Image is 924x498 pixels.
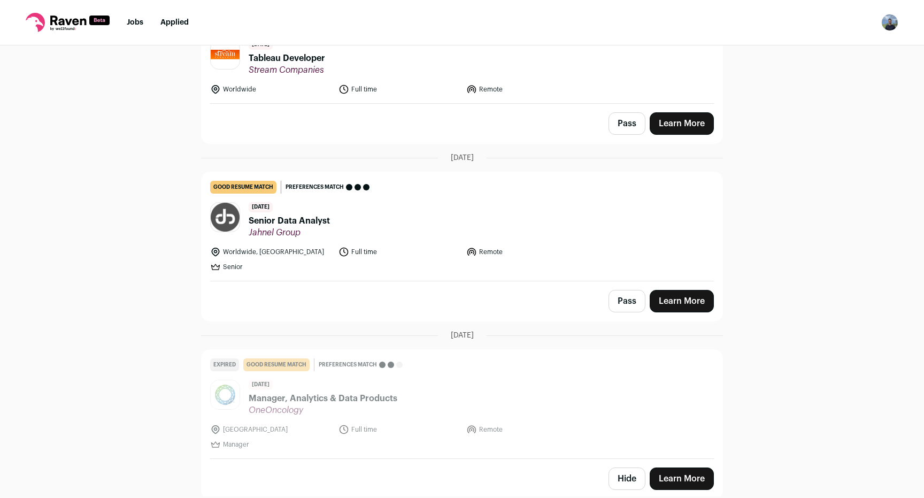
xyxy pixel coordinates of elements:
[451,330,474,341] span: [DATE]
[210,247,332,257] li: Worldwide, [GEOGRAPHIC_DATA]
[609,468,645,490] button: Hide
[211,380,240,409] img: c7953b9eaf8969483c6507fb503628d2b5ef81c90b2d2f1d465a699baf8b4de7
[249,65,325,75] span: Stream Companies
[451,152,474,163] span: [DATE]
[202,10,722,103] a: good resume match Preferences match [DATE] Tableau Developer Stream Companies Worldwide Full time...
[127,19,143,26] a: Jobs
[650,290,714,312] a: Learn More
[210,181,276,194] div: good resume match
[466,84,588,95] li: Remote
[160,19,189,26] a: Applied
[466,247,588,257] li: Remote
[609,290,645,312] button: Pass
[210,439,332,450] li: Manager
[881,14,898,31] img: 14342033-medium_jpg
[210,358,239,371] div: Expired
[881,14,898,31] button: Open dropdown
[650,112,714,135] a: Learn More
[249,214,330,227] span: Senior Data Analyst
[338,84,460,95] li: Full time
[210,262,332,272] li: Senior
[249,202,273,212] span: [DATE]
[210,84,332,95] li: Worldwide
[211,50,240,59] img: 4e0771c128b0575cc4fcaaebbfb3763111fcb8495151b7fa9fcd08d521302ff3.jpg
[338,424,460,435] li: Full time
[249,392,397,405] span: Manager, Analytics & Data Products
[249,52,325,65] span: Tableau Developer
[466,424,588,435] li: Remote
[249,380,273,390] span: [DATE]
[202,172,722,281] a: good resume match Preferences match [DATE] Senior Data Analyst Jahnel Group Worldwide, [GEOGRAPHI...
[650,468,714,490] a: Learn More
[609,112,645,135] button: Pass
[249,227,330,238] span: Jahnel Group
[319,359,377,370] span: Preferences match
[338,247,460,257] li: Full time
[249,405,397,416] span: OneOncology
[202,350,722,458] a: Expired good resume match Preferences match [DATE] Manager, Analytics & Data Products OneOncology...
[286,182,344,193] span: Preferences match
[211,203,240,232] img: 69696930838b8e10ad3f3119159466135b2b874a1a35510619c556de0abf7f7e.png
[210,424,332,435] li: [GEOGRAPHIC_DATA]
[243,358,310,371] div: good resume match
